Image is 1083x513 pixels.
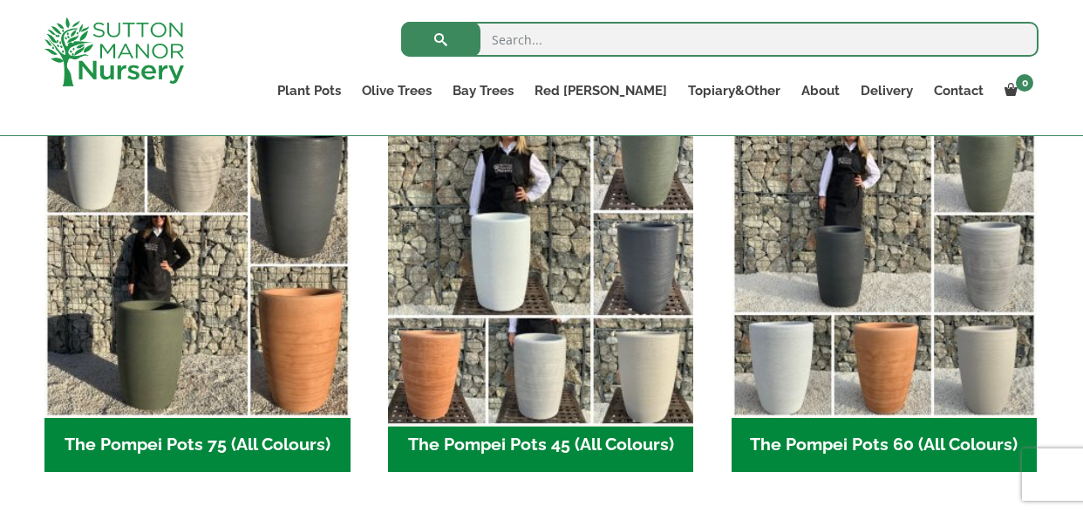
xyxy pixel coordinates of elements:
img: The Pompei Pots 60 (All Colours) [732,113,1038,419]
a: Red [PERSON_NAME] [524,79,678,103]
input: Search... [401,22,1039,57]
img: The Pompei Pots 75 (All Colours) [44,113,351,419]
a: Plant Pots [267,79,351,103]
img: The Pompei Pots 45 (All Colours) [380,105,701,426]
h2: The Pompei Pots 45 (All Colours) [388,418,694,472]
a: Visit product category The Pompei Pots 45 (All Colours) [388,113,694,472]
a: Olive Trees [351,79,442,103]
a: Visit product category The Pompei Pots 60 (All Colours) [732,113,1038,472]
a: Visit product category The Pompei Pots 75 (All Colours) [44,113,351,472]
img: logo [44,17,184,86]
h2: The Pompei Pots 60 (All Colours) [732,418,1038,472]
h2: The Pompei Pots 75 (All Colours) [44,418,351,472]
a: Contact [923,79,994,103]
a: Bay Trees [442,79,524,103]
span: 0 [1016,74,1033,92]
a: 0 [994,79,1039,103]
a: Topiary&Other [678,79,791,103]
a: About [791,79,850,103]
a: Delivery [850,79,923,103]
